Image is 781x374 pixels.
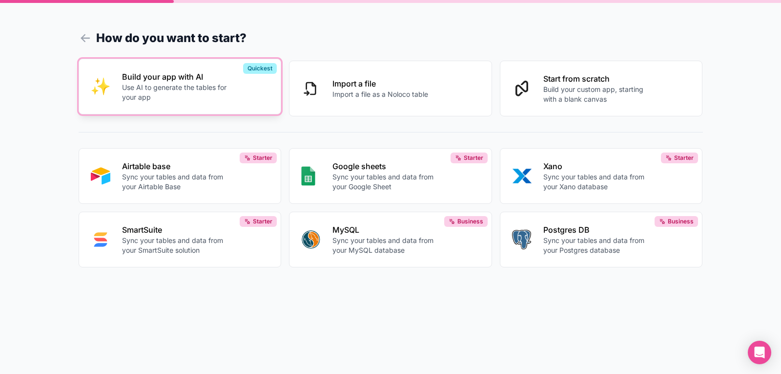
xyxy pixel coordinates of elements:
img: AIRTABLE [91,166,110,186]
button: MYSQLMySQLSync your tables and data from your MySQL databaseBusiness [289,212,492,267]
button: AIRTABLEAirtable baseSync your tables and data from your Airtable BaseStarter [79,148,282,204]
div: Open Intercom Messenger [748,341,771,364]
p: Sync your tables and data from your Postgres database [543,236,652,255]
button: SMART_SUITESmartSuiteSync your tables and data from your SmartSuite solutionStarter [79,212,282,267]
img: GOOGLE_SHEETS [301,166,315,186]
p: Import a file as a Noloco table [332,89,428,99]
p: MySQL [332,224,441,236]
button: Start from scratchBuild your custom app, starting with a blank canvas [500,61,703,116]
p: Start from scratch [543,73,652,85]
p: Sync your tables and data from your MySQL database [332,236,441,255]
p: Sync your tables and data from your Google Sheet [332,172,441,192]
p: Use AI to generate the tables for your app [122,83,230,102]
p: Sync your tables and data from your Airtable Base [122,172,230,192]
button: INTERNAL_WITH_AIBuild your app with AIUse AI to generate the tables for your appQuickest [79,59,282,114]
span: Starter [674,154,694,162]
span: Business [457,218,483,225]
p: SmartSuite [122,224,230,236]
img: XANO [512,166,532,186]
p: Build your custom app, starting with a blank canvas [543,85,652,104]
button: XANOXanoSync your tables and data from your Xano databaseStarter [500,148,703,204]
p: Airtable base [122,160,230,172]
span: Starter [464,154,483,162]
img: INTERNAL_WITH_AI [91,77,110,96]
img: SMART_SUITE [91,230,110,249]
span: Starter [253,154,272,162]
p: Postgres DB [543,224,652,236]
h1: How do you want to start? [79,29,703,47]
div: Quickest [243,63,277,74]
button: GOOGLE_SHEETSGoogle sheetsSync your tables and data from your Google SheetStarter [289,148,492,204]
span: Business [668,218,694,225]
p: Import a file [332,78,428,89]
p: Sync your tables and data from your Xano database [543,172,652,192]
p: Xano [543,160,652,172]
p: Google sheets [332,160,441,172]
img: POSTGRES [512,230,531,249]
img: MYSQL [301,230,321,249]
p: Sync your tables and data from your SmartSuite solution [122,236,230,255]
span: Starter [253,218,272,225]
p: Build your app with AI [122,71,230,83]
button: POSTGRESPostgres DBSync your tables and data from your Postgres databaseBusiness [500,212,703,267]
button: Import a fileImport a file as a Noloco table [289,61,492,116]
